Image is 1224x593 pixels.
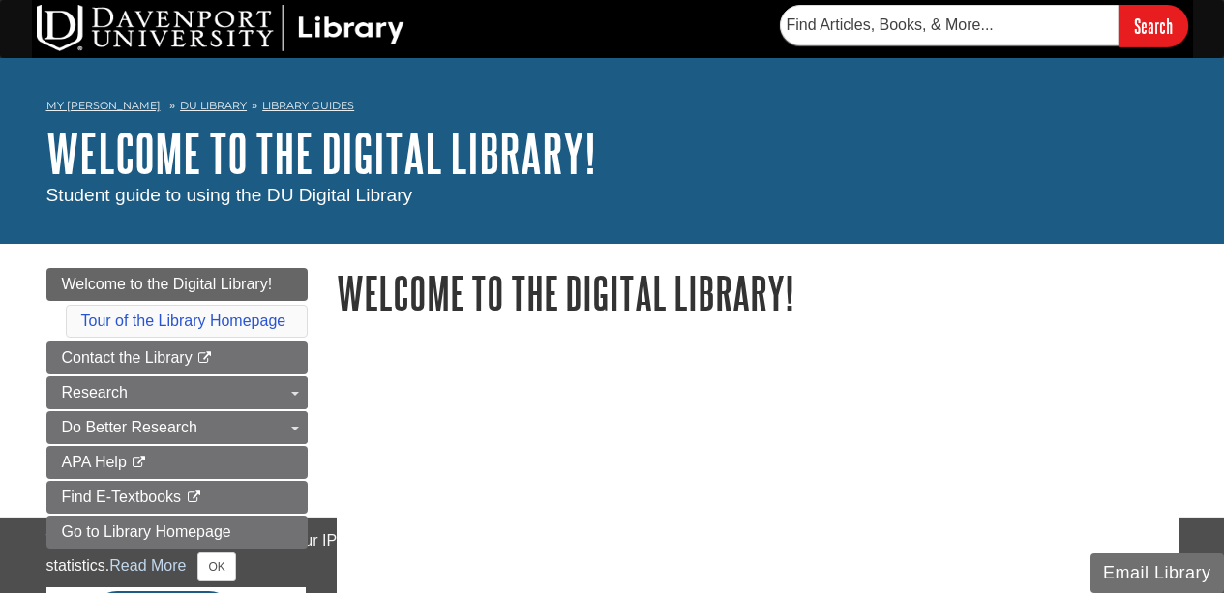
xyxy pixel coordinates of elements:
[180,99,247,112] a: DU Library
[46,481,308,514] a: Find E-Textbooks
[62,276,273,292] span: Welcome to the Digital Library!
[337,268,1179,317] h1: Welcome to the Digital Library!
[780,5,1188,46] form: Searches DU Library's articles, books, and more
[62,523,231,540] span: Go to Library Homepage
[186,491,202,504] i: This link opens in a new window
[46,376,308,409] a: Research
[62,454,127,470] span: APA Help
[46,446,308,479] a: APA Help
[131,457,147,469] i: This link opens in a new window
[46,516,308,549] a: Go to Library Homepage
[46,411,308,444] a: Do Better Research
[46,98,161,114] a: My [PERSON_NAME]
[46,123,596,183] a: Welcome to the Digital Library!
[46,185,413,205] span: Student guide to using the DU Digital Library
[196,352,213,365] i: This link opens in a new window
[46,93,1179,124] nav: breadcrumb
[46,268,308,301] a: Welcome to the Digital Library!
[62,489,182,505] span: Find E-Textbooks
[62,384,128,400] span: Research
[262,99,354,112] a: Library Guides
[780,5,1119,45] input: Find Articles, Books, & More...
[1090,553,1224,593] button: Email Library
[62,349,193,366] span: Contact the Library
[37,5,404,51] img: DU Library
[46,341,308,374] a: Contact the Library
[81,312,286,329] a: Tour of the Library Homepage
[62,419,198,435] span: Do Better Research
[1119,5,1188,46] input: Search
